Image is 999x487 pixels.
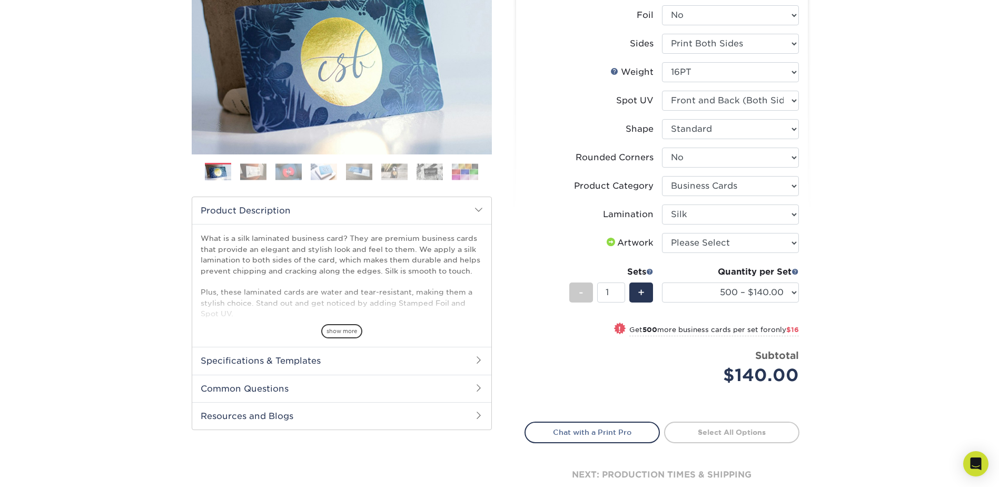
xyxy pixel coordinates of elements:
[381,163,408,180] img: Business Cards 06
[755,349,799,361] strong: Subtotal
[574,180,654,192] div: Product Category
[240,163,266,180] img: Business Cards 02
[321,324,362,338] span: show more
[192,402,491,430] h2: Resources and Blogs
[576,151,654,164] div: Rounded Corners
[346,163,372,180] img: Business Cards 05
[192,375,491,402] h2: Common Questions
[618,324,621,335] span: !
[642,326,657,334] strong: 500
[629,326,799,336] small: Get more business cards per set for
[616,94,654,107] div: Spot UV
[205,159,231,186] img: Business Cards 01
[605,237,654,249] div: Artwork
[670,363,799,388] div: $140.00
[452,163,478,180] img: Business Cards 08
[771,326,799,334] span: only
[579,285,583,300] span: -
[610,66,654,79] div: Weight
[275,163,302,180] img: Business Cards 03
[664,422,799,443] a: Select All Options
[638,285,645,300] span: +
[201,233,483,405] p: What is a silk laminated business card? They are premium business cards that provide an elegant a...
[311,163,337,180] img: Business Cards 04
[630,37,654,50] div: Sides
[569,266,654,278] div: Sets
[963,451,988,476] div: Open Intercom Messenger
[417,163,443,180] img: Business Cards 07
[786,326,799,334] span: $16
[603,208,654,221] div: Lamination
[662,266,799,278] div: Quantity per Set
[626,123,654,135] div: Shape
[525,422,660,443] a: Chat with a Print Pro
[192,347,491,374] h2: Specifications & Templates
[637,9,654,22] div: Foil
[192,197,491,224] h2: Product Description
